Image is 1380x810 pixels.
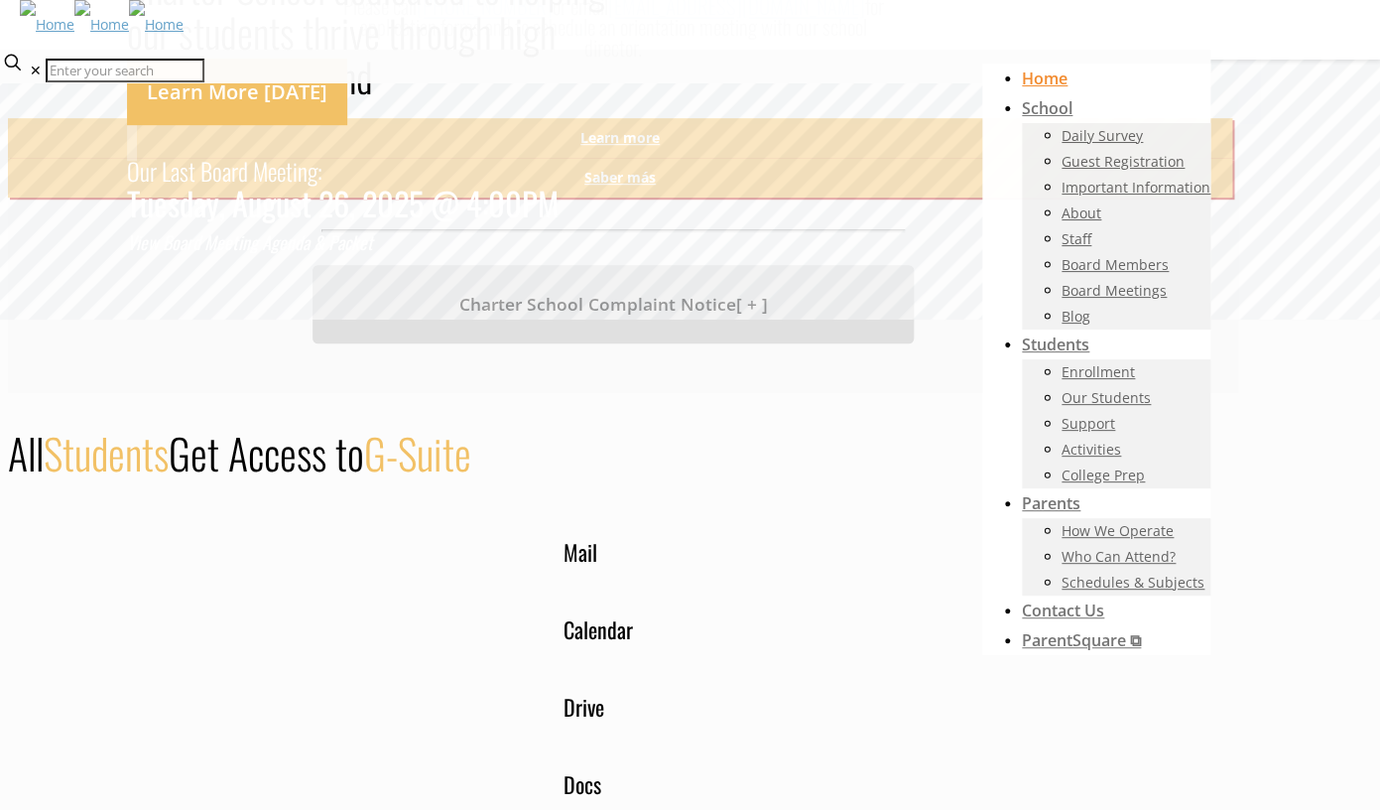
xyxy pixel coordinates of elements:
div: , [349,191,355,215]
div: : [482,191,488,215]
div: a [303,230,310,255]
a: Board Meetings [1062,281,1167,300]
div: c [344,230,351,255]
div: n [340,55,356,99]
div: d [180,191,193,215]
div: g [271,230,279,255]
div: r [150,151,157,191]
div: n [298,151,308,191]
div: i [136,230,140,255]
a: Blog [1062,307,1090,326]
div: B [200,151,212,191]
span: Students [1022,334,1089,355]
div: 2 [362,191,377,215]
div: w [148,230,159,255]
span: Home [1022,67,1067,89]
div: d [192,230,200,255]
div: : [317,151,322,191]
h2: All Get Access to [8,427,1218,478]
div: g [250,230,258,255]
div: M [538,191,559,215]
span: ✕ [30,61,42,79]
div: P [522,191,538,215]
div: P [328,230,337,255]
span: Parents [1022,492,1080,514]
a: Important Information [1062,178,1210,197]
div: g [262,191,276,215]
input: Enter your search [46,59,204,82]
a: Students [1022,319,1089,370]
div: 2 [318,191,333,215]
div: M [204,230,216,255]
a: Guest Registration [1062,152,1185,171]
div: k [351,230,359,255]
h4: Docs [564,770,762,798]
div: d [295,230,303,255]
div: r [231,151,238,191]
div: u [276,191,290,215]
div: a [222,151,231,191]
h4: Drive [564,693,762,721]
div: e [279,230,287,255]
div: t [232,230,238,255]
a: Learn More [DATE] [127,59,347,125]
div: o [212,151,222,191]
div: A [232,191,248,215]
h4: Mail [564,538,762,566]
div: y [206,191,219,215]
span: ParentSquare ⧉ [1022,629,1141,651]
span: Our Students [1062,388,1151,407]
div: A [262,230,271,255]
div: t [188,151,195,191]
div: s [290,191,302,215]
span: Who Can Attend? [1062,547,1176,566]
div: & [314,230,324,255]
div: s [180,151,188,191]
a: How We Operate [1062,521,1174,540]
div: e [359,230,367,255]
div: e [268,151,277,191]
span: G-Suite [364,422,471,483]
div: a [171,151,180,191]
div: B [163,230,172,255]
div: t [302,191,312,215]
div: @ [431,191,459,215]
div: s [168,191,180,215]
span: School [1022,97,1072,119]
div: M [253,151,268,191]
div: n [287,230,295,255]
div: e [140,230,148,255]
div: n [242,230,250,255]
div: t [286,151,293,191]
div: e [277,151,286,191]
div: t [367,230,373,255]
div: V [127,230,136,255]
div: u [248,191,262,215]
nav: Main menu [982,64,1210,655]
div: e [224,230,232,255]
a: Activities [1062,440,1121,459]
span: Staff [1062,229,1091,248]
div: e [216,230,224,255]
div: o [172,230,180,255]
a: Support [1062,414,1115,433]
div: r [187,230,192,255]
a: View Board Meeting Agenda & Packet [127,230,373,255]
a: College Prep [1062,466,1145,484]
div: a [180,230,187,255]
span: Contact Us [1022,600,1104,621]
div: u [140,191,154,215]
span: Board Members [1062,255,1169,274]
a: About [1062,203,1101,222]
a: Enrollment [1062,362,1135,381]
a: Schedules & Subjects [1062,573,1204,592]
